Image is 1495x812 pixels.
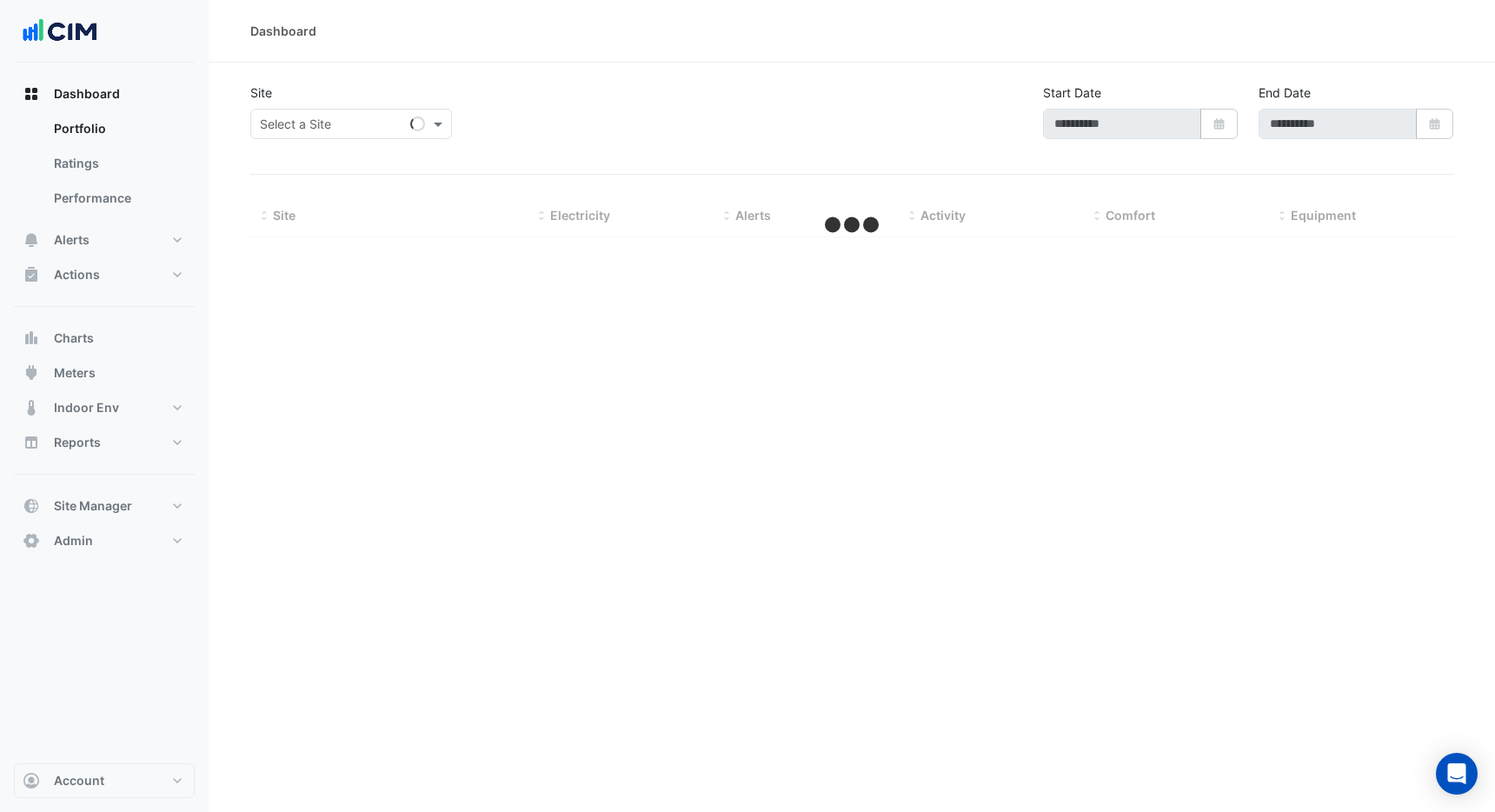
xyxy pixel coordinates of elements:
[23,329,40,347] app-icon: Charts
[14,77,195,111] button: Dashboard
[14,111,195,223] div: Dashboard
[14,223,195,257] button: Alerts
[550,208,610,223] span: Electricity
[54,266,100,283] span: Actions
[14,321,195,356] button: Charts
[14,390,195,425] button: Indoor Env
[54,532,93,549] span: Admin
[40,146,195,181] a: Ratings
[23,399,40,416] app-icon: Indoor Env
[920,208,966,223] span: Activity
[54,231,90,249] span: Alerts
[14,523,195,558] button: Admin
[23,231,40,249] app-icon: Alerts
[40,181,195,216] a: Performance
[735,208,771,223] span: Alerts
[14,489,195,523] button: Site Manager
[250,22,316,40] div: Dashboard
[1043,83,1101,102] label: Start Date
[23,85,40,103] app-icon: Dashboard
[54,85,120,103] span: Dashboard
[14,356,195,390] button: Meters
[23,266,40,283] app-icon: Actions
[273,208,296,223] span: Site
[14,257,195,292] button: Actions
[54,329,94,347] span: Charts
[54,772,104,789] span: Account
[40,111,195,146] a: Portfolio
[23,497,40,515] app-icon: Site Manager
[14,763,195,798] button: Account
[54,399,119,416] span: Indoor Env
[1291,208,1356,223] span: Equipment
[23,364,40,382] app-icon: Meters
[250,83,272,102] label: Site
[54,497,132,515] span: Site Manager
[54,434,101,451] span: Reports
[14,425,195,460] button: Reports
[21,14,99,49] img: Company Logo
[1259,83,1311,102] label: End Date
[23,434,40,451] app-icon: Reports
[1106,208,1155,223] span: Comfort
[1436,753,1478,795] div: Open Intercom Messenger
[54,364,96,382] span: Meters
[23,532,40,549] app-icon: Admin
